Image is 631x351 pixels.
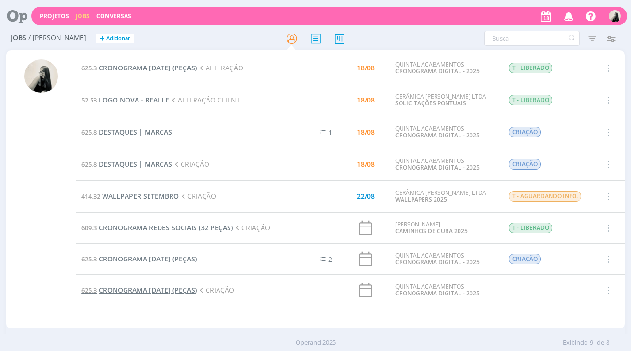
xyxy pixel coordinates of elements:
[357,129,375,136] div: 18/08
[509,127,541,137] span: CRIAÇÃO
[197,63,243,72] span: ALTERAÇÃO
[81,224,97,232] span: 609.3
[81,96,97,104] span: 52.53
[179,192,216,201] span: CRIAÇÃO
[357,65,375,71] div: 18/08
[99,127,172,136] span: DESTAQUES | MARCAS
[597,338,604,348] span: de
[197,285,234,294] span: CRIAÇÃO
[102,192,179,201] span: WALLPAPER SETEMBRO
[172,159,209,169] span: CRIAÇÃO
[395,221,494,235] div: [PERSON_NAME]
[509,223,552,233] span: T - LIBERADO
[395,252,494,266] div: QUINTAL ACABAMENTOS
[395,93,494,107] div: CERÂMICA [PERSON_NAME] LTDA
[395,163,480,171] a: CRONOGRAMA DIGITAL - 2025
[395,190,494,204] div: CERÂMICA [PERSON_NAME] LTDA
[81,285,197,294] a: 625.3CRONOGRAMA [DATE] (PEÇAS)
[81,64,97,72] span: 625.3
[40,12,69,20] a: Projetos
[484,31,580,46] input: Busca
[606,338,609,348] span: 8
[99,254,197,263] span: CRONOGRAMA [DATE] (PEÇAS)
[563,338,588,348] span: Exibindo
[395,67,480,75] a: CRONOGRAMA DIGITAL - 2025
[328,255,332,264] span: 2
[395,61,494,75] div: QUINTAL ACABAMENTOS
[81,223,233,232] a: 609.3CRONOGRAMA REDES SOCIAIS (32 PEÇAS)
[509,95,552,105] span: T - LIBERADO
[81,127,172,136] a: 625.8DESTAQUES | MARCAS
[81,160,97,169] span: 625.8
[395,195,447,204] a: WALLPAPERS 2025
[99,95,169,104] span: LOGO NOVA - REALLE
[509,254,541,264] span: CRIAÇÃO
[395,131,480,139] a: CRONOGRAMA DIGITAL - 2025
[357,97,375,103] div: 18/08
[81,95,169,104] a: 52.53LOGO NOVA - REALLE
[100,34,104,44] span: +
[395,258,480,266] a: CRONOGRAMA DIGITAL - 2025
[395,99,466,107] a: SOLICITAÇÕES PONTUAIS
[395,158,494,171] div: QUINTAL ACABAMENTOS
[99,223,233,232] span: CRONOGRAMA REDES SOCIAIS (32 PEÇAS)
[81,255,97,263] span: 625.3
[395,283,494,297] div: QUINTAL ACABAMENTOS
[608,8,621,24] button: R
[509,63,552,73] span: T - LIBERADO
[99,63,197,72] span: CRONOGRAMA [DATE] (PEÇAS)
[93,12,134,20] button: Conversas
[76,12,90,20] a: Jobs
[357,161,375,168] div: 18/08
[81,192,179,201] a: 414.32WALLPAPER SETEMBRO
[81,159,172,169] a: 625.8DESTAQUES | MARCAS
[28,34,86,42] span: / [PERSON_NAME]
[395,125,494,139] div: QUINTAL ACABAMENTOS
[81,63,197,72] a: 625.3CRONOGRAMA [DATE] (PEÇAS)
[81,128,97,136] span: 625.8
[99,159,172,169] span: DESTAQUES | MARCAS
[357,193,375,200] div: 22/08
[395,289,480,297] a: CRONOGRAMA DIGITAL - 2025
[24,59,58,93] img: R
[73,12,92,20] button: Jobs
[37,12,72,20] button: Projetos
[99,285,197,294] span: CRONOGRAMA [DATE] (PEÇAS)
[233,223,270,232] span: CRIAÇÃO
[609,10,621,22] img: R
[81,192,100,201] span: 414.32
[509,191,581,202] span: T - AGUARDANDO INFO.
[81,254,197,263] a: 625.3CRONOGRAMA [DATE] (PEÇAS)
[509,159,541,170] span: CRIAÇÃO
[395,227,468,235] a: CAMINHOS DE CURA 2025
[590,338,593,348] span: 9
[328,128,332,137] span: 1
[11,34,26,42] span: Jobs
[106,35,130,42] span: Adicionar
[169,95,244,104] span: ALTERAÇÃO CLIENTE
[96,12,131,20] a: Conversas
[81,286,97,294] span: 625.3
[96,34,134,44] button: +Adicionar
